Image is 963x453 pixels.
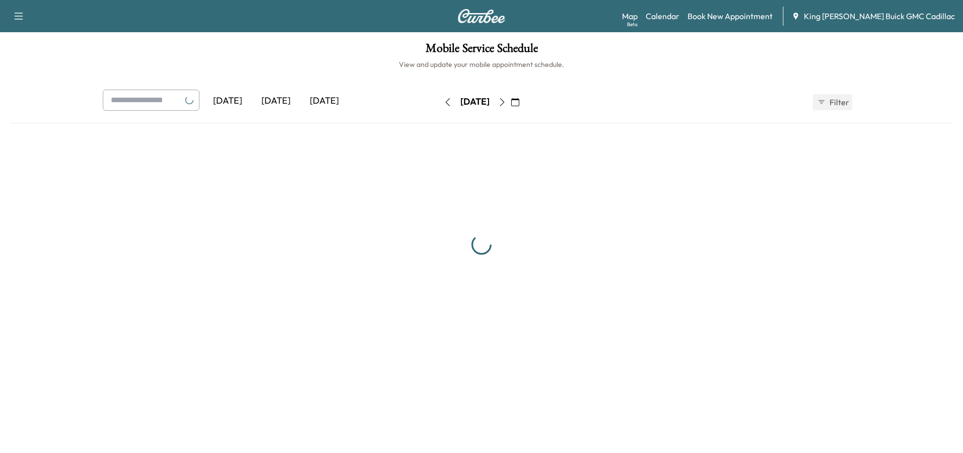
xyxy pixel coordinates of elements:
[252,90,300,113] div: [DATE]
[457,9,506,23] img: Curbee Logo
[646,10,679,22] a: Calendar
[830,96,848,108] span: Filter
[460,96,490,108] div: [DATE]
[622,10,638,22] a: MapBeta
[300,90,349,113] div: [DATE]
[203,90,252,113] div: [DATE]
[10,59,953,69] h6: View and update your mobile appointment schedule.
[687,10,773,22] a: Book New Appointment
[813,94,852,110] button: Filter
[627,21,638,28] div: Beta
[804,10,955,22] span: King [PERSON_NAME] Buick GMC Cadillac
[10,42,953,59] h1: Mobile Service Schedule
